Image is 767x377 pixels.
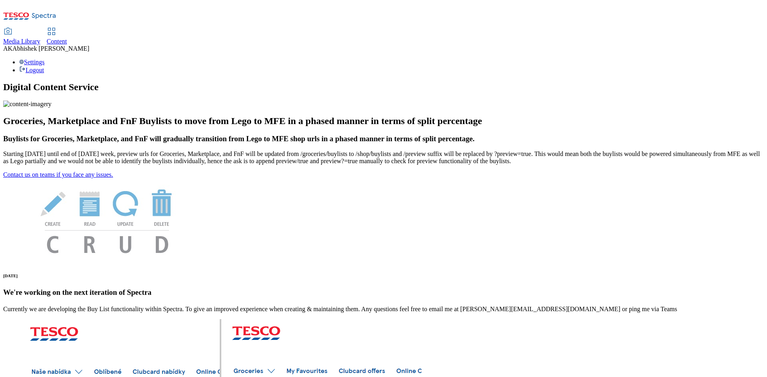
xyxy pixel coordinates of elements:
[19,67,44,73] a: Logout
[3,306,764,313] p: Currently we are developing the Buy List functionality within Spectra. To give an improved experi...
[19,59,45,65] a: Settings
[3,38,40,45] span: Media Library
[47,28,67,45] a: Content
[3,101,52,108] img: content-imagery
[3,45,12,52] span: AK
[3,116,764,126] h2: Groceries, Marketplace and FnF Buylists to move from Lego to MFE in a phased manner in terms of s...
[3,28,40,45] a: Media Library
[3,134,764,143] h3: Buylists for Groceries, Marketplace, and FnF will gradually transition from Lego to MFE shop urls...
[3,273,764,278] h6: [DATE]
[3,178,211,262] img: News Image
[3,150,764,165] p: Starting [DATE] until end of [DATE] week, preview urls for Groceries, Marketplace, and FnF will b...
[3,171,113,178] a: Contact us on teams if you face any issues.
[47,38,67,45] span: Content
[3,82,764,93] h1: Digital Content Service
[3,288,764,297] h3: We're working on the next iteration of Spectra
[12,45,89,52] span: Abhishek [PERSON_NAME]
